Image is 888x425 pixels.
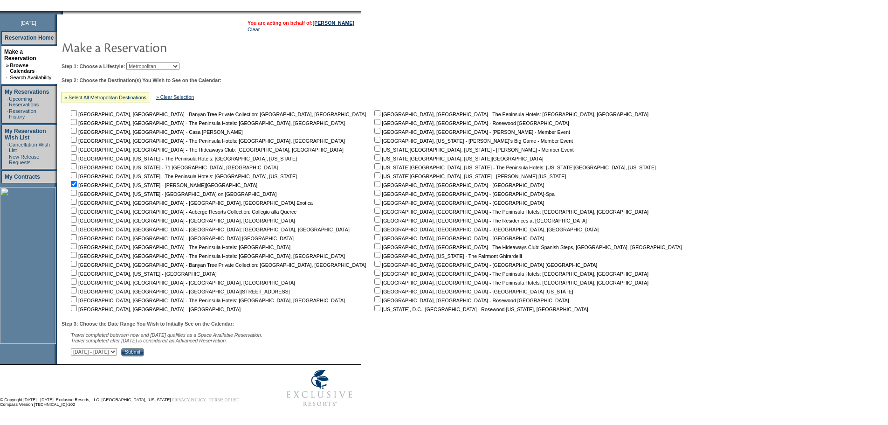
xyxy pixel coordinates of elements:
[69,156,297,161] nobr: [GEOGRAPHIC_DATA], [US_STATE] - The Peninsula Hotels: [GEOGRAPHIC_DATA], [US_STATE]
[4,49,36,62] a: Make a Reservation
[69,191,276,197] nobr: [GEOGRAPHIC_DATA], [US_STATE] - [GEOGRAPHIC_DATA] on [GEOGRAPHIC_DATA]
[5,128,46,141] a: My Reservation Wish List
[63,11,64,14] img: blank.gif
[7,96,8,107] td: ·
[9,96,39,107] a: Upcoming Reservations
[9,154,39,165] a: New Release Requests
[372,111,648,117] nobr: [GEOGRAPHIC_DATA], [GEOGRAPHIC_DATA] - The Peninsula Hotels: [GEOGRAPHIC_DATA], [GEOGRAPHIC_DATA]
[69,227,350,232] nobr: [GEOGRAPHIC_DATA], [GEOGRAPHIC_DATA] - [GEOGRAPHIC_DATA]: [GEOGRAPHIC_DATA], [GEOGRAPHIC_DATA]
[248,27,260,32] a: Clear
[372,165,656,170] nobr: [US_STATE][GEOGRAPHIC_DATA], [US_STATE] - The Peninsula Hotels: [US_STATE][GEOGRAPHIC_DATA], [US_...
[372,271,648,277] nobr: [GEOGRAPHIC_DATA], [GEOGRAPHIC_DATA] - The Peninsula Hotels: [GEOGRAPHIC_DATA], [GEOGRAPHIC_DATA]
[71,332,262,338] span: Travel completed between now and [DATE] qualifies as a Space Available Reservation.
[313,20,354,26] a: [PERSON_NAME]
[64,95,146,100] a: » Select All Metropolitan Destinations
[372,156,544,161] nobr: [US_STATE][GEOGRAPHIC_DATA], [US_STATE][GEOGRAPHIC_DATA]
[372,307,588,312] nobr: [US_STATE], D.C., [GEOGRAPHIC_DATA] - Rosewood [US_STATE], [GEOGRAPHIC_DATA]
[372,298,569,303] nobr: [GEOGRAPHIC_DATA], [GEOGRAPHIC_DATA] - Rosewood [GEOGRAPHIC_DATA]
[372,244,682,250] nobr: [GEOGRAPHIC_DATA], [GEOGRAPHIC_DATA] - The Hideaways Club: Spanish Steps, [GEOGRAPHIC_DATA], [GEO...
[9,108,36,119] a: Reservation History
[5,174,40,180] a: My Contracts
[69,147,344,153] nobr: [GEOGRAPHIC_DATA], [GEOGRAPHIC_DATA] - The Hideaways Club: [GEOGRAPHIC_DATA], [GEOGRAPHIC_DATA]
[69,307,241,312] nobr: [GEOGRAPHIC_DATA], [GEOGRAPHIC_DATA] - [GEOGRAPHIC_DATA]
[71,338,227,343] nobr: Travel completed after [DATE] is considered an Advanced Reservation.
[69,120,345,126] nobr: [GEOGRAPHIC_DATA], [GEOGRAPHIC_DATA] - The Peninsula Hotels: [GEOGRAPHIC_DATA], [GEOGRAPHIC_DATA]
[372,280,648,286] nobr: [GEOGRAPHIC_DATA], [GEOGRAPHIC_DATA] - The Peninsula Hotels: [GEOGRAPHIC_DATA], [GEOGRAPHIC_DATA]
[7,142,8,153] td: ·
[69,129,243,135] nobr: [GEOGRAPHIC_DATA], [GEOGRAPHIC_DATA] - Casa [PERSON_NAME]
[69,165,278,170] nobr: [GEOGRAPHIC_DATA], [US_STATE] - 71 [GEOGRAPHIC_DATA], [GEOGRAPHIC_DATA]
[9,142,50,153] a: Cancellation Wish List
[372,138,573,144] nobr: [GEOGRAPHIC_DATA], [US_STATE] - [PERSON_NAME]'s Big Game - Member Event
[5,89,49,95] a: My Reservations
[372,253,522,259] nobr: [GEOGRAPHIC_DATA], [US_STATE] - The Fairmont Ghirardelli
[69,271,217,277] nobr: [GEOGRAPHIC_DATA], [US_STATE] - [GEOGRAPHIC_DATA]
[69,111,366,117] nobr: [GEOGRAPHIC_DATA], [GEOGRAPHIC_DATA] - Banyan Tree Private Collection: [GEOGRAPHIC_DATA], [GEOGRA...
[372,129,570,135] nobr: [GEOGRAPHIC_DATA], [GEOGRAPHIC_DATA] - [PERSON_NAME] - Member Event
[69,244,290,250] nobr: [GEOGRAPHIC_DATA], [GEOGRAPHIC_DATA] - The Peninsula Hotels: [GEOGRAPHIC_DATA]
[62,63,125,69] b: Step 1: Choose a Lifestyle:
[7,108,8,119] td: ·
[156,94,194,100] a: » Clear Selection
[60,11,63,14] img: promoShadowLeftCorner.gif
[372,262,597,268] nobr: [GEOGRAPHIC_DATA], [GEOGRAPHIC_DATA] - [GEOGRAPHIC_DATA] [GEOGRAPHIC_DATA]
[5,35,54,41] a: Reservation Home
[10,63,34,74] a: Browse Calendars
[372,200,544,206] nobr: [GEOGRAPHIC_DATA], [GEOGRAPHIC_DATA] - [GEOGRAPHIC_DATA]
[372,209,648,215] nobr: [GEOGRAPHIC_DATA], [GEOGRAPHIC_DATA] - The Peninsula Hotels: [GEOGRAPHIC_DATA], [GEOGRAPHIC_DATA]
[248,20,354,26] span: You are acting on behalf of:
[69,174,297,179] nobr: [GEOGRAPHIC_DATA], [US_STATE] - The Peninsula Hotels: [GEOGRAPHIC_DATA], [US_STATE]
[69,218,295,223] nobr: [GEOGRAPHIC_DATA], [GEOGRAPHIC_DATA] - [GEOGRAPHIC_DATA], [GEOGRAPHIC_DATA]
[10,75,51,80] a: Search Availability
[62,38,248,56] img: pgTtlMakeReservation.gif
[69,200,313,206] nobr: [GEOGRAPHIC_DATA], [GEOGRAPHIC_DATA] - [GEOGRAPHIC_DATA], [GEOGRAPHIC_DATA] Exotica
[172,397,206,402] a: PRIVACY POLICY
[69,209,296,215] nobr: [GEOGRAPHIC_DATA], [GEOGRAPHIC_DATA] - Auberge Resorts Collection: Collegio alla Querce
[6,75,9,80] td: ·
[69,289,290,294] nobr: [GEOGRAPHIC_DATA], [GEOGRAPHIC_DATA] - [GEOGRAPHIC_DATA][STREET_ADDRESS]
[69,298,345,303] nobr: [GEOGRAPHIC_DATA], [GEOGRAPHIC_DATA] - The Peninsula Hotels: [GEOGRAPHIC_DATA], [GEOGRAPHIC_DATA]
[69,236,294,241] nobr: [GEOGRAPHIC_DATA], [GEOGRAPHIC_DATA] - [GEOGRAPHIC_DATA] [GEOGRAPHIC_DATA]
[372,120,569,126] nobr: [GEOGRAPHIC_DATA], [GEOGRAPHIC_DATA] - Rosewood [GEOGRAPHIC_DATA]
[21,20,36,26] span: [DATE]
[372,182,544,188] nobr: [GEOGRAPHIC_DATA], [GEOGRAPHIC_DATA] - [GEOGRAPHIC_DATA]
[62,321,234,327] b: Step 3: Choose the Date Range You Wish to Initially See on the Calendar:
[372,174,566,179] nobr: [US_STATE][GEOGRAPHIC_DATA], [US_STATE] - [PERSON_NAME] [US_STATE]
[372,289,573,294] nobr: [GEOGRAPHIC_DATA], [GEOGRAPHIC_DATA] - [GEOGRAPHIC_DATA] [US_STATE]
[278,365,361,411] img: Exclusive Resorts
[210,397,239,402] a: TERMS OF USE
[121,348,144,356] input: Submit
[6,63,9,68] b: »
[62,77,221,83] b: Step 2: Choose the Destination(s) You Wish to See on the Calendar:
[69,262,366,268] nobr: [GEOGRAPHIC_DATA], [GEOGRAPHIC_DATA] - Banyan Tree Private Collection: [GEOGRAPHIC_DATA], [GEOGRA...
[372,236,544,241] nobr: [GEOGRAPHIC_DATA], [GEOGRAPHIC_DATA] - [GEOGRAPHIC_DATA]
[69,253,345,259] nobr: [GEOGRAPHIC_DATA], [GEOGRAPHIC_DATA] - The Peninsula Hotels: [GEOGRAPHIC_DATA], [GEOGRAPHIC_DATA]
[372,227,599,232] nobr: [GEOGRAPHIC_DATA], [GEOGRAPHIC_DATA] - [GEOGRAPHIC_DATA], [GEOGRAPHIC_DATA]
[69,182,257,188] nobr: [GEOGRAPHIC_DATA], [US_STATE] - [PERSON_NAME][GEOGRAPHIC_DATA]
[372,147,574,153] nobr: [US_STATE][GEOGRAPHIC_DATA], [US_STATE] - [PERSON_NAME] - Member Event
[372,218,587,223] nobr: [GEOGRAPHIC_DATA], [GEOGRAPHIC_DATA] - The Residences at [GEOGRAPHIC_DATA]
[69,280,295,286] nobr: [GEOGRAPHIC_DATA], [GEOGRAPHIC_DATA] - [GEOGRAPHIC_DATA], [GEOGRAPHIC_DATA]
[372,191,555,197] nobr: [GEOGRAPHIC_DATA], [GEOGRAPHIC_DATA] - [GEOGRAPHIC_DATA]-Spa
[69,138,345,144] nobr: [GEOGRAPHIC_DATA], [GEOGRAPHIC_DATA] - The Peninsula Hotels: [GEOGRAPHIC_DATA], [GEOGRAPHIC_DATA]
[7,154,8,165] td: ·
